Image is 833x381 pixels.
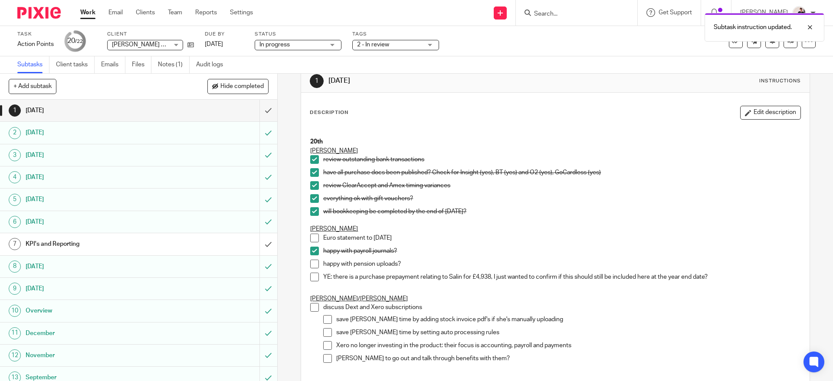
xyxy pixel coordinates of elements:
[9,283,21,295] div: 9
[168,8,182,17] a: Team
[101,56,125,73] a: Emails
[9,194,21,206] div: 5
[792,6,806,20] img: AV307615.jpg
[323,234,800,242] p: Euro statement to [DATE]
[132,56,151,73] a: Files
[26,327,176,340] h1: December
[323,260,800,268] p: happy with pension uploads?
[195,8,217,17] a: Reports
[107,31,194,38] label: Client
[26,171,176,184] h1: [DATE]
[323,155,800,164] p: review outstanding bank transactions
[310,226,358,232] u: [PERSON_NAME]
[26,104,176,117] h1: [DATE]
[323,273,800,281] p: YE: there is a purchase prepayment relating to Salin for £4,938, I just wanted to confirm if this...
[207,79,269,94] button: Hide completed
[9,149,21,161] div: 3
[9,171,21,183] div: 4
[136,8,155,17] a: Clients
[336,354,800,363] p: [PERSON_NAME] to go out and talk through benefits with them?
[357,42,389,48] span: 2 - In review
[26,260,176,273] h1: [DATE]
[80,8,95,17] a: Work
[336,315,800,324] p: save [PERSON_NAME] time by adding stock invoice pdf's if she's manually uploading
[26,282,176,295] h1: [DATE]
[9,349,21,361] div: 12
[26,149,176,162] h1: [DATE]
[259,42,290,48] span: In progress
[9,216,21,228] div: 6
[328,76,574,85] h1: [DATE]
[336,341,800,350] p: Xero no longer investing in the product: their focus is accounting, payroll and payments
[230,8,253,17] a: Settings
[310,109,348,116] p: Description
[112,42,200,48] span: [PERSON_NAME] Wines Limited
[17,56,49,73] a: Subtasks
[9,79,56,94] button: + Add subtask
[26,215,176,228] h1: [DATE]
[759,78,801,85] div: Instructions
[26,238,176,251] h1: KPI's and Reporting
[17,40,54,49] div: Action Points
[196,56,230,73] a: Audit logs
[205,31,244,38] label: Due by
[740,106,801,120] button: Edit description
[310,148,358,154] u: [PERSON_NAME]
[9,305,21,317] div: 10
[9,327,21,339] div: 11
[17,31,54,38] label: Task
[323,247,800,255] p: happy with payroll journals?
[9,238,21,250] div: 7
[26,349,176,362] h1: November
[323,303,800,312] p: discuss Dext and Xero subscriptions
[323,194,800,203] p: everything ok with gift vouchers?
[26,126,176,139] h1: [DATE]
[17,7,61,19] img: Pixie
[205,41,223,47] span: [DATE]
[714,23,792,32] p: Subtask instruction updated.
[323,181,800,190] p: review ClearAccept and Amex timing variances
[26,193,176,206] h1: [DATE]
[75,39,83,44] small: /22
[323,168,800,177] p: have all purchase docs been published? Check for Insight (yes), BT (yes) and O2 (yes), GoCardless...
[108,8,123,17] a: Email
[158,56,190,73] a: Notes (1)
[9,104,21,117] div: 1
[310,139,323,145] strong: 20th
[67,36,83,46] div: 20
[352,31,439,38] label: Tags
[310,74,324,88] div: 1
[220,83,264,90] span: Hide completed
[336,328,800,337] p: save [PERSON_NAME] time by setting auto processing rules
[9,261,21,273] div: 8
[9,127,21,139] div: 2
[323,207,800,216] p: will bookkeeping be completed by the end of [DATE]?
[310,296,408,302] u: [PERSON_NAME]/[PERSON_NAME]
[26,304,176,317] h1: Overview
[56,56,95,73] a: Client tasks
[255,31,341,38] label: Status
